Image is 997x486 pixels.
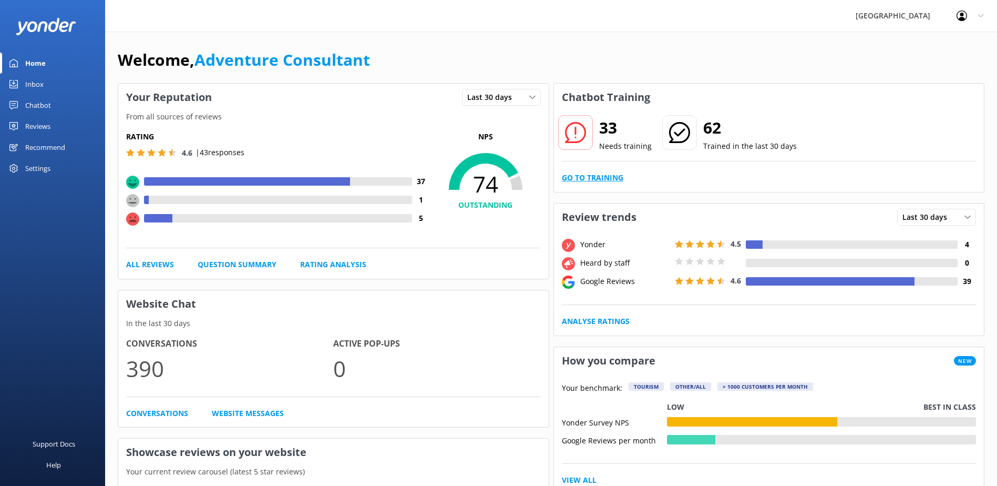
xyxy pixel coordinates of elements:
[412,194,430,206] h4: 1
[118,466,549,478] p: Your current review carousel (latest 5 star reviews)
[118,84,220,111] h3: Your Reputation
[562,474,597,486] a: View All
[562,172,623,184] a: Go to Training
[703,140,797,152] p: Trained in the last 30 days
[923,401,976,413] p: Best in class
[412,176,430,187] h4: 37
[33,433,75,454] div: Support Docs
[717,382,813,391] div: > 1000 customers per month
[578,239,672,250] div: Yonder
[430,171,541,197] span: 74
[126,131,430,143] h5: Rating
[467,92,518,103] span: Last 30 days
[554,204,644,231] h3: Review trends
[25,158,50,179] div: Settings
[25,116,50,137] div: Reviews
[333,337,540,351] h4: Active Pop-ups
[731,239,741,249] span: 4.5
[562,417,667,427] div: Yonder Survey NPS
[562,382,622,395] p: Your benchmark:
[198,259,276,270] a: Question Summary
[118,439,549,466] h3: Showcase reviews on your website
[25,74,44,95] div: Inbox
[554,347,663,374] h3: How you compare
[954,356,976,366] span: New
[703,115,797,140] h2: 62
[554,84,658,111] h3: Chatbot Training
[25,95,51,116] div: Chatbot
[902,211,953,223] span: Last 30 days
[670,382,711,391] div: Other/All
[118,318,549,329] p: In the last 30 days
[118,47,370,73] h1: Welcome,
[25,137,65,158] div: Recommend
[958,239,976,250] h4: 4
[412,212,430,224] h4: 5
[118,290,549,318] h3: Website Chat
[562,316,630,327] a: Analyse Ratings
[731,276,741,286] span: 4.6
[562,435,667,444] div: Google Reviews per month
[126,337,333,351] h4: Conversations
[196,147,244,158] p: | 43 responses
[430,199,541,211] h4: OUTSTANDING
[333,351,540,386] p: 0
[16,18,76,35] img: yonder-white-logo.png
[958,276,976,287] h4: 39
[118,111,549,123] p: From all sources of reviews
[667,401,684,413] p: Low
[212,408,284,419] a: Website Messages
[578,257,672,269] div: Heard by staff
[300,259,366,270] a: Rating Analysis
[958,257,976,269] h4: 0
[629,382,664,391] div: Tourism
[25,53,46,74] div: Home
[46,454,61,475] div: Help
[194,49,370,70] a: Adventure Consultant
[126,351,333,386] p: 390
[182,148,192,158] span: 4.6
[126,408,188,419] a: Conversations
[430,131,541,143] p: NPS
[126,259,174,270] a: All Reviews
[599,115,652,140] h2: 33
[578,276,672,287] div: Google Reviews
[599,140,652,152] p: Needs training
